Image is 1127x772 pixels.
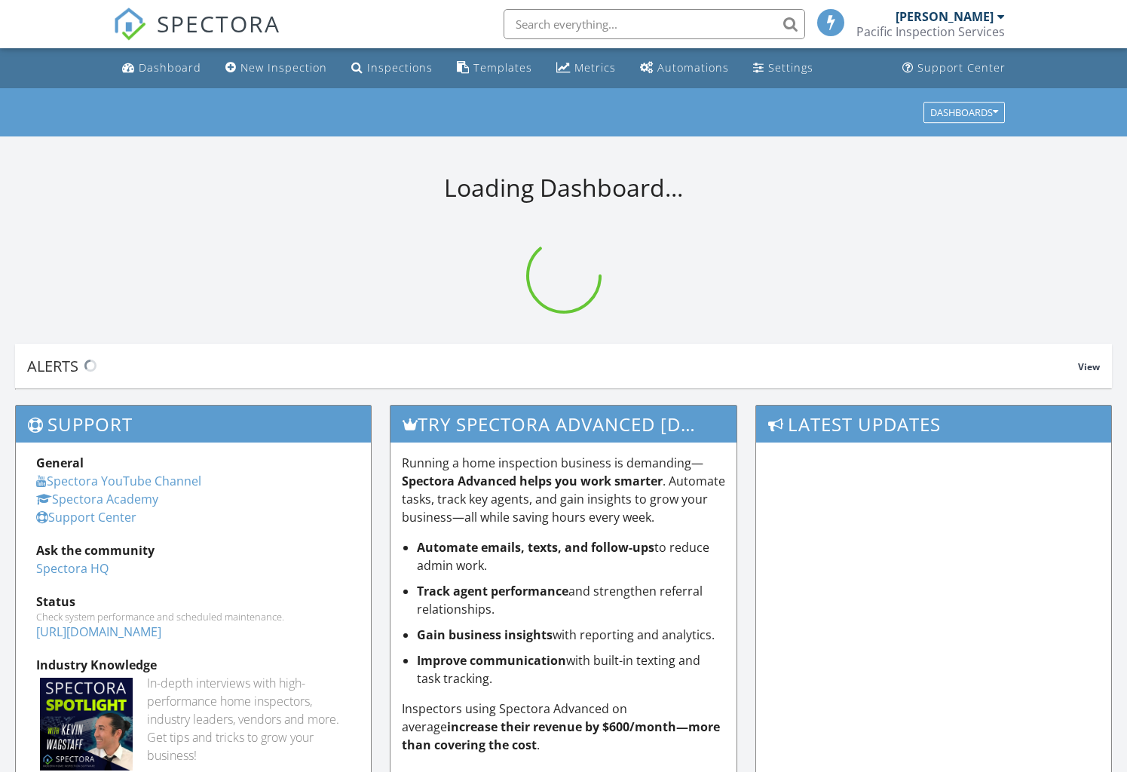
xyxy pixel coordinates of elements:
div: [PERSON_NAME] [896,9,994,24]
div: Check system performance and scheduled maintenance. [36,611,351,623]
div: In-depth interviews with high-performance home inspectors, industry leaders, vendors and more. Ge... [147,674,351,764]
div: Templates [473,60,532,75]
div: Dashboard [139,60,201,75]
strong: Gain business insights [417,626,553,643]
div: Ask the community [36,541,351,559]
div: Status [36,593,351,611]
strong: Improve communication [417,652,566,669]
li: and strengthen referral relationships. [417,582,725,618]
li: with reporting and analytics. [417,626,725,644]
p: Inspectors using Spectora Advanced on average . [402,700,725,754]
li: to reduce admin work. [417,538,725,574]
a: Metrics [550,54,622,82]
span: SPECTORA [157,8,280,39]
a: New Inspection [219,54,333,82]
button: Dashboards [923,102,1005,123]
strong: Track agent performance [417,583,568,599]
a: Spectora Academy [36,491,158,507]
div: Metrics [574,60,616,75]
div: Inspections [367,60,433,75]
a: [URL][DOMAIN_NAME] [36,623,161,640]
a: Automations (Basic) [634,54,735,82]
h3: Support [16,406,371,443]
strong: Automate emails, texts, and follow-ups [417,539,654,556]
div: Dashboards [930,107,998,118]
a: Dashboard [116,54,207,82]
div: Settings [768,60,813,75]
div: Support Center [917,60,1006,75]
div: Industry Knowledge [36,656,351,674]
img: The Best Home Inspection Software - Spectora [113,8,146,41]
span: View [1078,360,1100,373]
a: Settings [747,54,819,82]
p: Running a home inspection business is demanding— . Automate tasks, track key agents, and gain ins... [402,454,725,526]
li: with built-in texting and task tracking. [417,651,725,688]
a: Inspections [345,54,439,82]
a: Spectora HQ [36,560,109,577]
a: Support Center [36,509,136,525]
div: Automations [657,60,729,75]
h3: Latest Updates [756,406,1111,443]
div: New Inspection [240,60,327,75]
strong: Spectora Advanced helps you work smarter [402,473,663,489]
h3: Try spectora advanced [DATE] [390,406,737,443]
a: Support Center [896,54,1012,82]
div: Alerts [27,356,1078,376]
input: Search everything... [504,9,805,39]
img: Spectoraspolightmain [40,678,133,770]
a: SPECTORA [113,20,280,52]
div: Pacific Inspection Services [856,24,1005,39]
a: Templates [451,54,538,82]
a: Spectora YouTube Channel [36,473,201,489]
strong: General [36,455,84,471]
strong: increase their revenue by $600/month—more than covering the cost [402,718,720,753]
